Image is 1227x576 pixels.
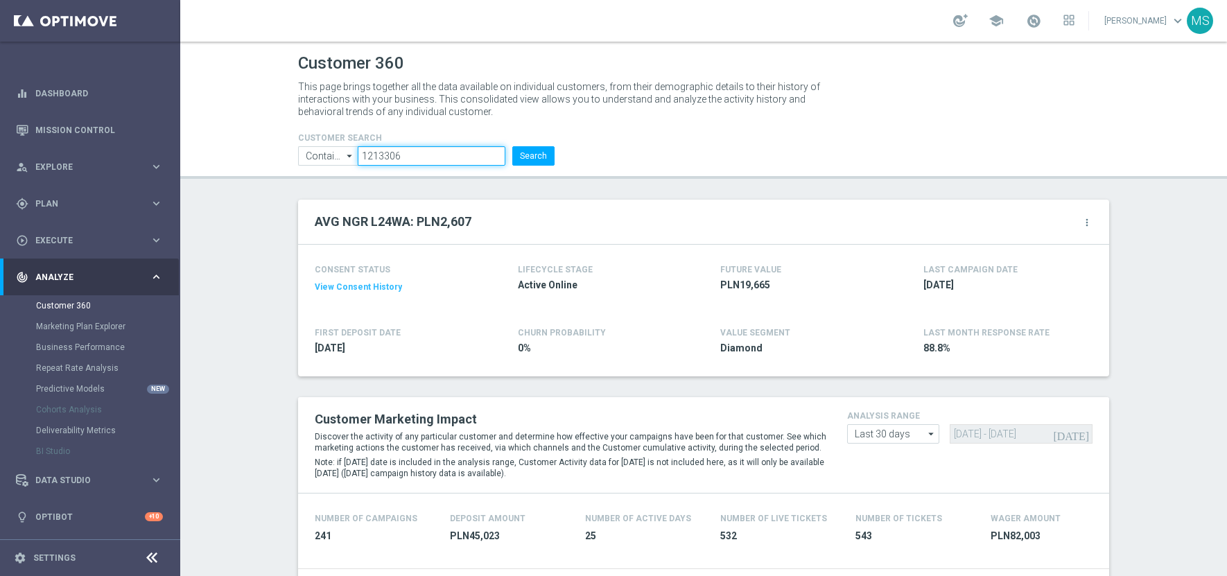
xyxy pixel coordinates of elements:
div: NEW [147,385,169,394]
h4: FIRST DEPOSIT DATE [315,328,401,338]
h2: AVG NGR L24WA: PLN2,607 [315,213,471,230]
span: Data Studio [35,476,150,485]
div: Plan [16,198,150,210]
span: Plan [35,200,150,208]
i: keyboard_arrow_right [150,473,163,487]
div: Mission Control [16,112,163,148]
span: PLN19,665 [720,279,882,292]
button: View Consent History [315,281,402,293]
h4: VALUE SEGMENT [720,328,790,338]
a: [PERSON_NAME]keyboard_arrow_down [1103,10,1187,31]
h4: FUTURE VALUE [720,265,781,274]
i: keyboard_arrow_right [150,234,163,247]
span: 2017-07-12 [315,342,477,355]
a: Repeat Rate Analysis [36,363,144,374]
input: Contains [298,146,358,166]
div: Repeat Rate Analysis [36,358,179,378]
input: analysis range [847,424,939,444]
span: PLN45,023 [450,530,568,543]
h4: LAST CAMPAIGN DATE [923,265,1018,274]
a: Mission Control [35,112,163,148]
h4: Number Of Tickets [855,514,942,523]
button: Data Studio keyboard_arrow_right [15,475,164,486]
button: play_circle_outline Execute keyboard_arrow_right [15,235,164,246]
i: arrow_drop_down [925,425,939,443]
h4: Number Of Live Tickets [720,514,827,523]
i: keyboard_arrow_right [150,270,163,283]
div: Data Studio [16,474,150,487]
div: BI Studio [36,441,179,462]
i: equalizer [16,87,28,100]
h4: CONSENT STATUS [315,265,477,274]
button: Mission Control [15,125,164,136]
div: Predictive Models [36,378,179,399]
i: lightbulb [16,511,28,523]
h4: LIFECYCLE STAGE [518,265,593,274]
span: 2025-10-07 [923,279,1086,292]
a: Marketing Plan Explorer [36,321,144,332]
a: Deliverability Metrics [36,425,144,436]
a: Optibot [35,498,145,535]
a: Settings [33,554,76,562]
span: 543 [855,530,974,543]
span: CHURN PROBABILITY [518,328,606,338]
i: play_circle_outline [16,234,28,247]
h4: Wager Amount [991,514,1061,523]
button: track_changes Analyze keyboard_arrow_right [15,272,164,283]
p: Note: if [DATE] date is included in the analysis range, Customer Activity data for [DATE] is not ... [315,457,826,479]
div: Dashboard [16,75,163,112]
button: lightbulb Optibot +10 [15,512,164,523]
span: LAST MONTH RESPONSE RATE [923,328,1050,338]
span: Execute [35,236,150,245]
span: school [989,13,1004,28]
div: gps_fixed Plan keyboard_arrow_right [15,198,164,209]
span: 88.8% [923,342,1086,355]
div: Customer 360 [36,295,179,316]
i: keyboard_arrow_right [150,197,163,210]
span: PLN82,003 [991,530,1109,543]
a: Predictive Models [36,383,144,394]
h4: Number of Active Days [585,514,691,523]
div: Marketing Plan Explorer [36,316,179,337]
a: Business Performance [36,342,144,353]
div: Explore [16,161,150,173]
span: Active Online [518,279,680,292]
i: settings [14,552,26,564]
h1: Customer 360 [298,53,1109,73]
span: 0% [518,342,680,355]
i: gps_fixed [16,198,28,210]
button: equalizer Dashboard [15,88,164,99]
i: person_search [16,161,28,173]
span: 532 [720,530,839,543]
p: Discover the activity of any particular customer and determine how effective your campaigns have ... [315,431,826,453]
button: person_search Explore keyboard_arrow_right [15,162,164,173]
span: Explore [35,163,150,171]
div: Analyze [16,271,150,283]
h4: Number of Campaigns [315,514,417,523]
span: 241 [315,530,433,543]
h4: analysis range [847,411,1093,421]
span: keyboard_arrow_down [1170,13,1185,28]
div: Optibot [16,498,163,535]
span: Analyze [35,273,150,281]
div: Business Performance [36,337,179,358]
span: Diamond [720,342,882,355]
a: Dashboard [35,75,163,112]
div: Deliverability Metrics [36,420,179,441]
i: more_vert [1081,217,1093,228]
a: Customer 360 [36,300,144,311]
div: MS [1187,8,1213,34]
p: This page brings together all the data available on individual customers, from their demographic ... [298,80,832,118]
button: Search [512,146,555,166]
div: Execute [16,234,150,247]
i: keyboard_arrow_right [150,160,163,173]
i: track_changes [16,271,28,283]
input: Enter CID, Email, name or phone [358,146,505,166]
div: Cohorts Analysis [36,399,179,420]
